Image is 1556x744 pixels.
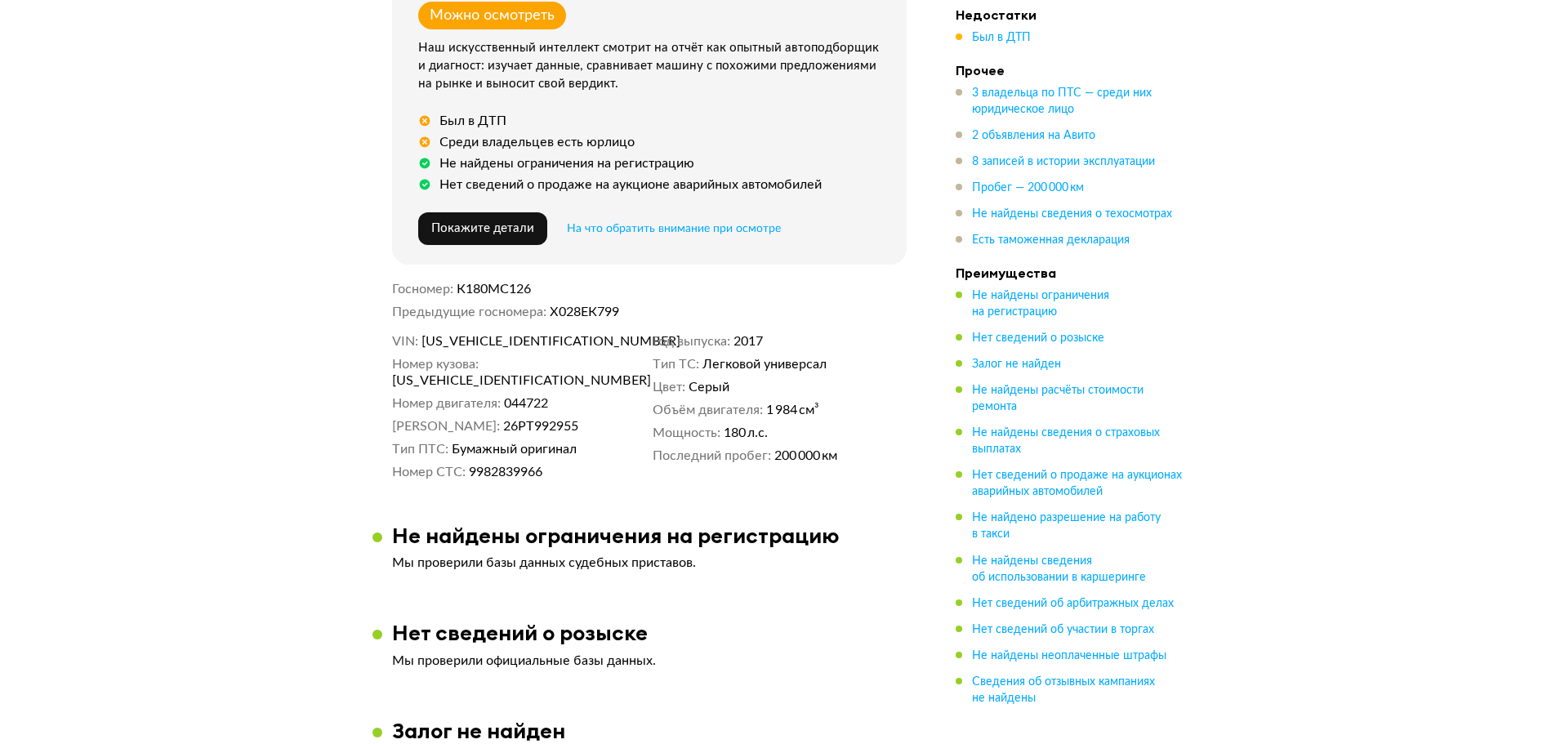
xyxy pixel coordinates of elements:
[972,234,1130,246] span: Есть таможенная декларация
[392,523,840,548] h3: Не найдены ограничения на регистрацию
[392,304,546,320] dt: Предыдущие госномера
[972,87,1152,115] span: 3 владельца по ПТС — среди них юридическое лицо
[972,675,1155,703] span: Сведения об отзывных кампаниях не найдены
[392,620,648,645] h3: Нет сведений о розыске
[972,359,1061,370] span: Залог не найден
[956,62,1184,78] h4: Прочее
[452,441,577,457] span: Бумажный оригинал
[392,418,500,434] dt: [PERSON_NAME]
[972,512,1161,540] span: Не найдено разрешение на работу в такси
[972,208,1172,220] span: Не найдены сведения о техосмотрах
[972,32,1031,43] span: Был в ДТП
[972,597,1174,608] span: Нет сведений об арбитражных делах
[418,212,547,245] button: Покажите детали
[421,333,609,350] span: [US_VEHICLE_IDENTIFICATION_NUMBER]
[972,427,1160,455] span: Не найдены сведения о страховых выплатах
[972,649,1166,661] span: Не найдены неоплаченные штрафы
[392,395,501,412] dt: Номер двигателя
[972,182,1084,194] span: Пробег — 200 000 км
[956,7,1184,23] h4: Недостатки
[653,402,763,418] dt: Объём двигателя
[503,418,578,434] span: 26РТ992955
[439,113,506,129] div: Был в ДТП
[392,441,448,457] dt: Тип ПТС
[972,290,1109,318] span: Не найдены ограничения на регистрацию
[439,155,694,172] div: Не найдены ограничения на регистрацию
[733,333,763,350] span: 2017
[457,283,531,296] span: К180МС126
[972,332,1104,344] span: Нет сведений о розыске
[972,385,1144,412] span: Не найдены расчёты стоимости ремонта
[956,265,1184,281] h4: Преимущества
[504,395,548,412] span: 044722
[392,653,907,669] p: Мы проверили официальные базы данных.
[392,356,479,372] dt: Номер кузова
[469,464,542,480] span: 9982839966
[392,372,580,389] span: [US_VEHICLE_IDENTIFICATION_NUMBER]
[774,448,837,464] span: 200 000 км
[702,356,827,372] span: Легковой универсал
[972,470,1182,497] span: Нет сведений о продаже на аукционах аварийных автомобилей
[418,39,887,93] div: Наш искусственный интеллект смотрит на отчёт как опытный автоподборщик и диагност: изучает данные...
[972,623,1154,635] span: Нет сведений об участии в торгах
[689,379,729,395] span: Серый
[724,425,768,441] span: 180 л.с.
[766,402,819,418] span: 1 984 см³
[653,425,720,441] dt: Мощность
[653,448,771,464] dt: Последний пробег
[550,304,907,320] dd: Х028ЕК799
[439,134,635,150] div: Среди владельцев есть юрлицо
[392,281,453,297] dt: Госномер
[392,333,418,350] dt: VIN
[653,333,730,350] dt: Год выпуска
[392,718,565,743] h3: Залог не найден
[392,555,907,571] p: Мы проверили базы данных судебных приставов.
[653,356,699,372] dt: Тип ТС
[972,156,1155,167] span: 8 записей в истории эксплуатации
[430,7,555,25] div: Можно осмотреть
[439,176,822,193] div: Нет сведений о продаже на аукционе аварийных автомобилей
[972,555,1146,582] span: Не найдены сведения об использовании в каршеринге
[392,464,466,480] dt: Номер СТС
[972,130,1095,141] span: 2 объявления на Авито
[653,379,685,395] dt: Цвет
[567,223,781,234] span: На что обратить внимание при осмотре
[431,222,534,234] span: Покажите детали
